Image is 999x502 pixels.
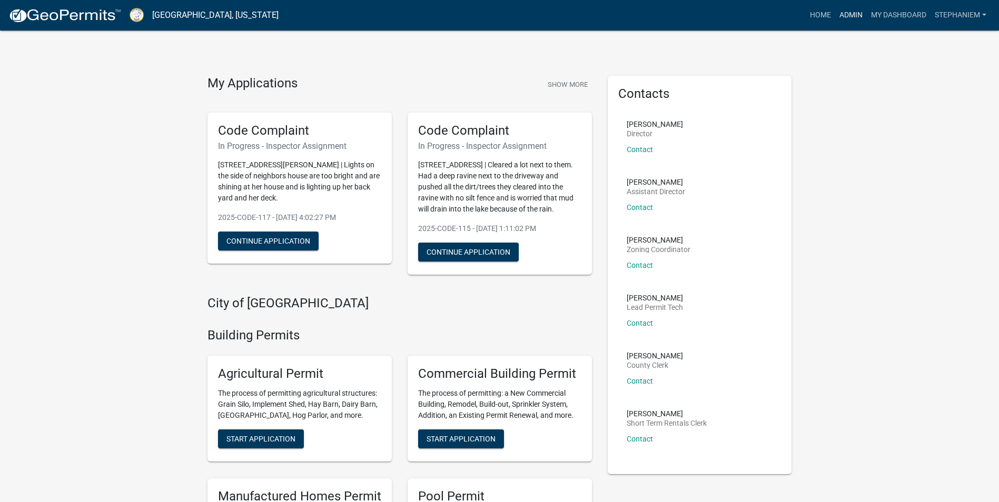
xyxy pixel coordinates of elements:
span: Start Application [427,434,496,443]
h5: Code Complaint [218,123,381,138]
button: Continue Application [418,243,519,262]
h5: Code Complaint [418,123,581,138]
a: Admin [835,5,867,25]
a: Contact [627,261,653,269]
a: Contact [627,319,653,327]
p: [PERSON_NAME] [627,121,683,128]
h6: In Progress - Inspector Assignment [218,141,381,151]
h4: City of [GEOGRAPHIC_DATA] [207,296,592,311]
p: [PERSON_NAME] [627,410,707,417]
p: [STREET_ADDRESS][PERSON_NAME] | Lights on the side of neighbors house are too bright and are shin... [218,159,381,204]
p: 2025-CODE-115 - [DATE] 1:11:02 PM [418,223,581,234]
h6: In Progress - Inspector Assignment [418,141,581,151]
a: Home [806,5,835,25]
a: Contact [627,435,653,443]
a: Contact [627,203,653,212]
p: Lead Permit Tech [627,304,683,311]
h4: Building Permits [207,328,592,343]
a: Contact [627,377,653,385]
button: Start Application [218,429,304,448]
p: [PERSON_NAME] [627,352,683,359]
p: [PERSON_NAME] [627,236,690,244]
h5: Commercial Building Permit [418,366,581,381]
a: StephanieM [931,5,991,25]
h5: Contacts [618,86,782,102]
a: My Dashboard [867,5,931,25]
p: Short Term Rentals Clerk [627,419,707,427]
p: 2025-CODE-117 - [DATE] 4:02:27 PM [218,212,381,223]
button: Continue Application [218,232,319,250]
p: The process of permitting: a New Commercial Building, Remodel, Build-out, Sprinkler System, Addit... [418,388,581,421]
h4: My Applications [207,76,298,92]
span: Start Application [226,434,295,443]
button: Show More [543,76,592,93]
p: [PERSON_NAME] [627,294,683,302]
p: [STREET_ADDRESS] | Cleared a lot next to them. Had a deep ravine next to the driveway and pushed ... [418,159,581,215]
a: Contact [627,145,653,154]
p: Assistant Director [627,188,685,195]
p: Director [627,130,683,137]
p: The process of permitting agricultural structures: Grain Silo, Implement Shed, Hay Barn, Dairy Ba... [218,388,381,421]
a: [GEOGRAPHIC_DATA], [US_STATE] [152,6,279,24]
p: County Clerk [627,362,683,369]
h5: Agricultural Permit [218,366,381,381]
p: [PERSON_NAME] [627,178,685,186]
p: Zoning Coordinator [627,246,690,253]
img: Putnam County, Georgia [130,8,144,22]
button: Start Application [418,429,504,448]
